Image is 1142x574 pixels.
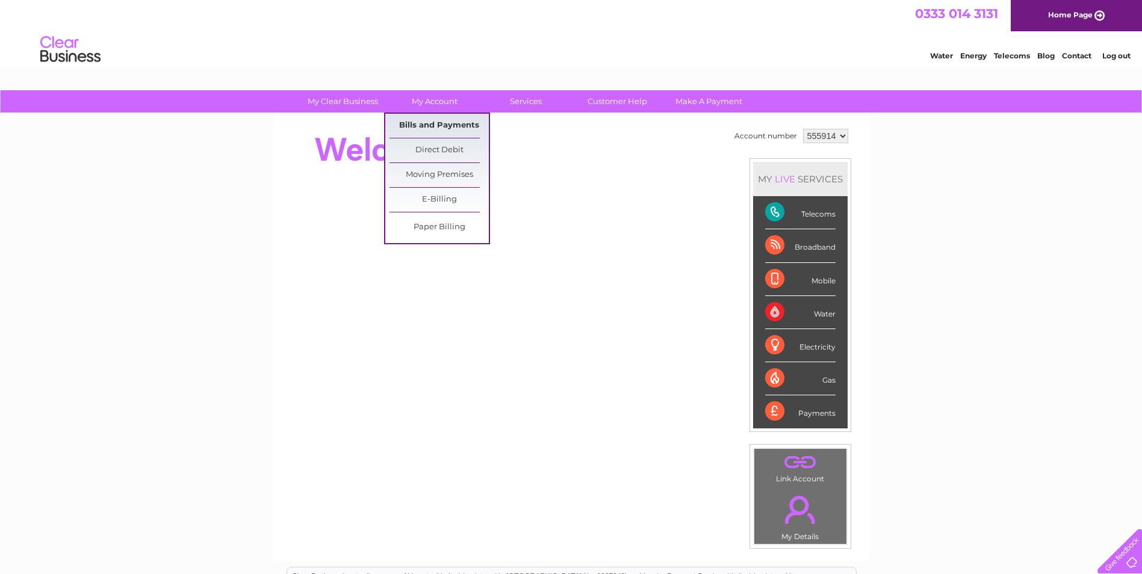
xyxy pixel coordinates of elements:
[930,51,953,60] a: Water
[1062,51,1091,60] a: Contact
[757,489,843,531] a: .
[960,51,987,60] a: Energy
[659,90,759,113] a: Make A Payment
[765,395,836,428] div: Payments
[389,114,489,138] a: Bills and Payments
[731,126,800,146] td: Account number
[765,263,836,296] div: Mobile
[40,31,101,68] img: logo.png
[568,90,667,113] a: Customer Help
[765,229,836,262] div: Broadband
[389,188,489,212] a: E-Billing
[765,296,836,329] div: Water
[765,196,836,229] div: Telecoms
[389,215,489,239] a: Paper Billing
[1037,51,1055,60] a: Blog
[915,6,998,21] a: 0333 014 3131
[754,448,847,486] td: Link Account
[287,7,856,58] div: Clear Business is a trading name of Verastar Limited (registered in [GEOGRAPHIC_DATA] No. 3667643...
[389,138,489,162] a: Direct Debit
[754,486,847,545] td: My Details
[389,163,489,187] a: Moving Premises
[765,329,836,362] div: Electricity
[476,90,576,113] a: Services
[385,90,484,113] a: My Account
[765,362,836,395] div: Gas
[293,90,393,113] a: My Clear Business
[753,162,848,196] div: MY SERVICES
[757,452,843,473] a: .
[994,51,1030,60] a: Telecoms
[1102,51,1131,60] a: Log out
[772,173,798,185] div: LIVE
